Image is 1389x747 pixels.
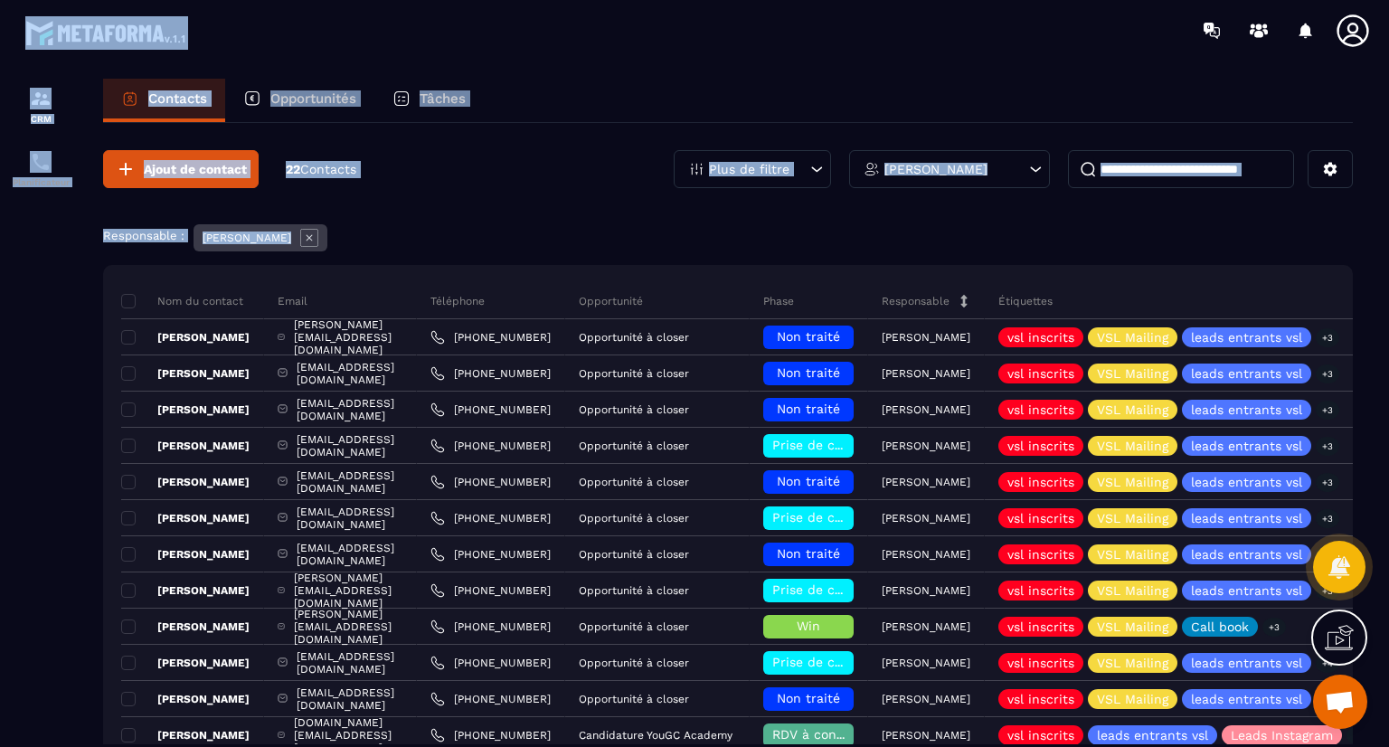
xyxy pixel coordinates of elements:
p: [PERSON_NAME] [121,656,250,670]
p: leads entrants vsl [1191,548,1302,561]
p: Opportunité à closer [579,584,689,597]
span: Ajout de contact [144,160,247,178]
a: schedulerschedulerPlanificateur [5,137,77,201]
a: [PHONE_NUMBER] [430,475,551,489]
p: VSL Mailing [1097,367,1168,380]
p: [PERSON_NAME] [121,439,250,453]
p: Contacts [148,90,207,107]
p: leads entrants vsl [1191,403,1302,416]
p: +3 [1316,437,1339,456]
p: vsl inscrits [1007,476,1074,488]
p: Opportunités [270,90,356,107]
span: Contacts [300,162,356,176]
p: VSL Mailing [1097,657,1168,669]
p: vsl inscrits [1007,403,1074,416]
p: vsl inscrits [1007,693,1074,705]
button: Ajout de contact [103,150,259,188]
span: Prise de contact effectuée [772,655,940,669]
a: Opportunités [225,79,374,122]
p: leads entrants vsl [1097,729,1208,742]
p: [PERSON_NAME] [882,693,970,705]
p: Opportunité à closer [579,512,689,525]
p: +3 [1316,364,1339,383]
p: Candidature YouGC Academy [579,729,732,742]
p: Call book [1191,620,1249,633]
p: [PERSON_NAME] [882,729,970,742]
p: leads entrants vsl [1191,476,1302,488]
p: +3 [1346,726,1370,745]
p: vsl inscrits [1007,331,1074,344]
p: vsl inscrits [1007,584,1074,597]
p: vsl inscrits [1007,512,1074,525]
p: Opportunité [579,294,643,308]
p: CRM [5,114,77,124]
img: scheduler [30,151,52,173]
p: VSL Mailing [1097,331,1168,344]
p: vsl inscrits [1007,657,1074,669]
a: [PHONE_NUMBER] [430,619,551,634]
p: Opportunité à closer [579,367,689,380]
p: leads entrants vsl [1191,512,1302,525]
p: +3 [1316,328,1339,347]
p: Opportunité à closer [579,403,689,416]
p: +3 [1316,473,1339,492]
span: Non traité [777,691,840,705]
p: +3 [1316,401,1339,420]
p: vsl inscrits [1007,440,1074,452]
p: Plus de filtre [709,163,789,175]
p: Opportunité à closer [579,693,689,705]
p: Opportunité à closer [579,548,689,561]
p: [PERSON_NAME] [882,657,970,669]
p: [PERSON_NAME] [882,331,970,344]
span: Non traité [777,329,840,344]
span: Win [797,619,820,633]
a: [PHONE_NUMBER] [430,656,551,670]
p: 22 [286,161,356,178]
p: Téléphone [430,294,485,308]
p: VSL Mailing [1097,403,1168,416]
p: +3 [1316,509,1339,528]
p: [PERSON_NAME] [882,620,970,633]
img: logo [25,16,188,49]
p: leads entrants vsl [1191,584,1302,597]
p: Opportunité à closer [579,440,689,452]
p: [PERSON_NAME] [121,330,250,345]
p: Responsable [882,294,950,308]
p: [PERSON_NAME] [121,728,250,742]
p: [PERSON_NAME] [882,548,970,561]
p: VSL Mailing [1097,693,1168,705]
p: Étiquettes [998,294,1053,308]
p: [PERSON_NAME] [121,366,250,381]
a: [PHONE_NUMBER] [430,402,551,417]
p: leads entrants vsl [1191,440,1302,452]
p: [PERSON_NAME] [121,402,250,417]
span: Prise de contact effectuée [772,582,940,597]
a: [PHONE_NUMBER] [430,692,551,706]
a: [PHONE_NUMBER] [430,511,551,525]
a: [PHONE_NUMBER] [430,439,551,453]
p: vsl inscrits [1007,367,1074,380]
p: [PERSON_NAME] [882,440,970,452]
p: leads entrants vsl [1191,331,1302,344]
p: Opportunité à closer [579,620,689,633]
p: [PERSON_NAME] [121,547,250,562]
a: [PHONE_NUMBER] [430,366,551,381]
a: [PHONE_NUMBER] [430,728,551,742]
p: Tâches [420,90,466,107]
p: leads entrants vsl [1191,367,1302,380]
span: Prise de contact effectuée [772,510,940,525]
p: Opportunité à closer [579,331,689,344]
a: formationformationCRM [5,74,77,137]
p: Email [278,294,307,308]
p: leads entrants vsl [1191,693,1302,705]
p: [PERSON_NAME] [882,512,970,525]
span: Prise de contact effectuée [772,438,940,452]
a: [PHONE_NUMBER] [430,330,551,345]
p: Planificateur [5,177,77,187]
a: [PHONE_NUMBER] [430,547,551,562]
p: Phase [763,294,794,308]
p: VSL Mailing [1097,440,1168,452]
p: [PERSON_NAME] [121,619,250,634]
img: formation [30,88,52,109]
p: vsl inscrits [1007,729,1074,742]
